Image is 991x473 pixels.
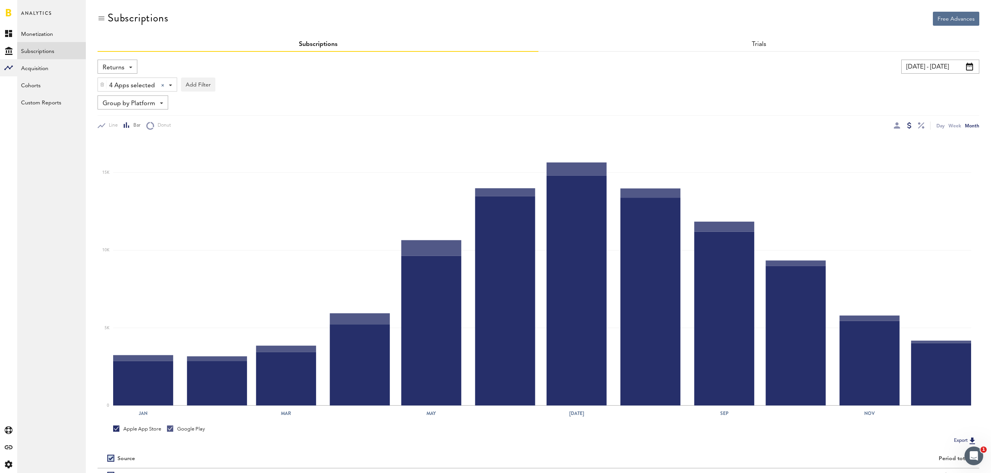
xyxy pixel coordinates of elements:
[16,5,44,12] span: Support
[21,9,52,25] span: Analytics
[98,78,107,91] div: Delete
[864,410,875,417] text: Nov
[952,436,979,446] button: Export
[936,122,945,130] div: Day
[17,25,86,42] a: Monetization
[933,12,979,26] button: Free Advances
[100,82,105,87] img: trash_awesome_blue.svg
[102,248,110,252] text: 10K
[752,41,766,48] a: Trials
[154,122,171,129] span: Donut
[117,455,135,462] div: Source
[103,61,124,74] span: Returns
[281,410,291,417] text: Mar
[17,76,86,94] a: Cohorts
[965,122,979,130] div: Month
[105,326,110,330] text: 5K
[17,42,86,59] a: Subscriptions
[548,455,970,462] div: Period total
[105,122,118,129] span: Line
[980,447,987,453] span: 1
[569,410,584,417] text: [DATE]
[299,41,337,48] a: Subscriptions
[130,122,140,129] span: Bar
[109,79,155,92] span: 4 Apps selected
[17,59,86,76] a: Acquisition
[968,436,977,445] img: Export
[720,410,728,417] text: Sep
[17,94,86,111] a: Custom Reports
[426,410,436,417] text: May
[113,425,161,432] div: Apple App Store
[107,404,109,408] text: 0
[102,171,110,175] text: 15K
[948,122,961,130] div: Week
[139,410,147,417] text: Jan
[964,447,983,465] iframe: Intercom live chat
[181,78,215,92] button: Add Filter
[167,425,205,432] div: Google Play
[103,97,155,110] span: Group by Platform
[108,12,168,24] div: Subscriptions
[161,84,164,87] div: Clear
